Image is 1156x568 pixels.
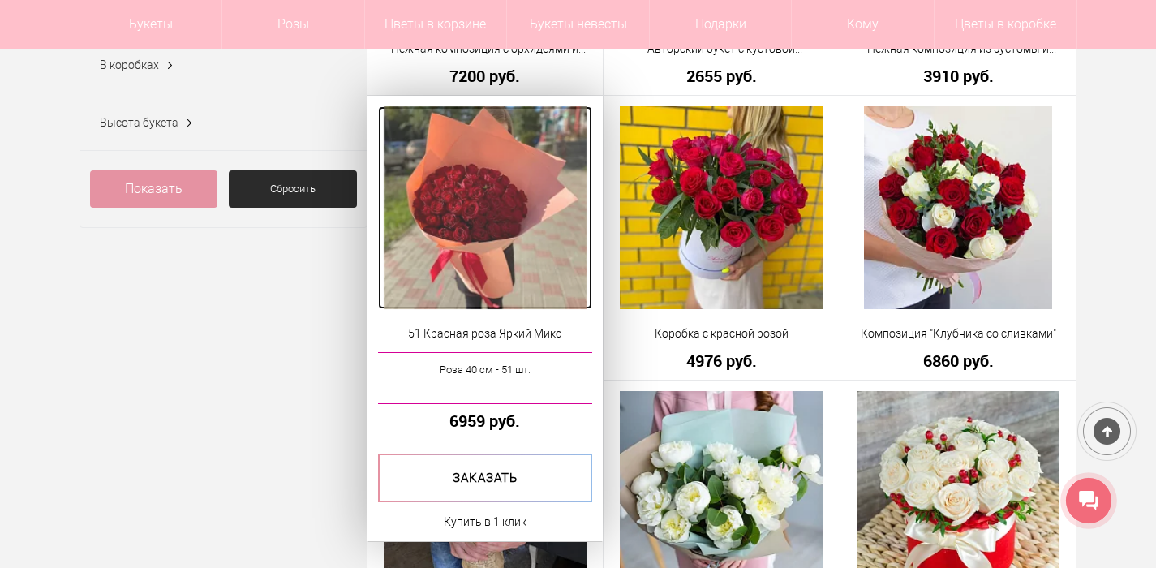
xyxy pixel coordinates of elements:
a: Коробка с красной розой [614,325,829,342]
a: Нежная композиция из эустомы и гвоздики [851,41,1066,58]
a: 51 Красная роза Яркий Микс [378,325,593,342]
span: Высота букета [100,116,178,129]
a: Сбросить [229,170,357,208]
img: 51 Красная роза Яркий Микс [384,106,587,309]
a: Композиция "Клубника со сливками" [851,325,1066,342]
a: 3910 руб. [851,67,1066,84]
a: 6959 руб. [378,412,593,429]
img: Коробка с красной розой [620,106,823,309]
a: 7200 руб. [378,67,593,84]
span: В коробках [100,58,159,71]
a: Нежная композиция с орхидеями и розами [378,41,593,58]
a: Купить в 1 клик [444,512,526,531]
a: 2655 руб. [614,67,829,84]
a: 6860 руб. [851,352,1066,369]
a: Авторский букет с кустовой хризантемой и [PERSON_NAME] [614,41,829,58]
img: Композиция "Клубника со сливками" [864,106,1052,309]
a: 4976 руб. [614,352,829,369]
a: Роза 40 см - 51 шт. [378,352,593,404]
a: Показать [90,170,218,208]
